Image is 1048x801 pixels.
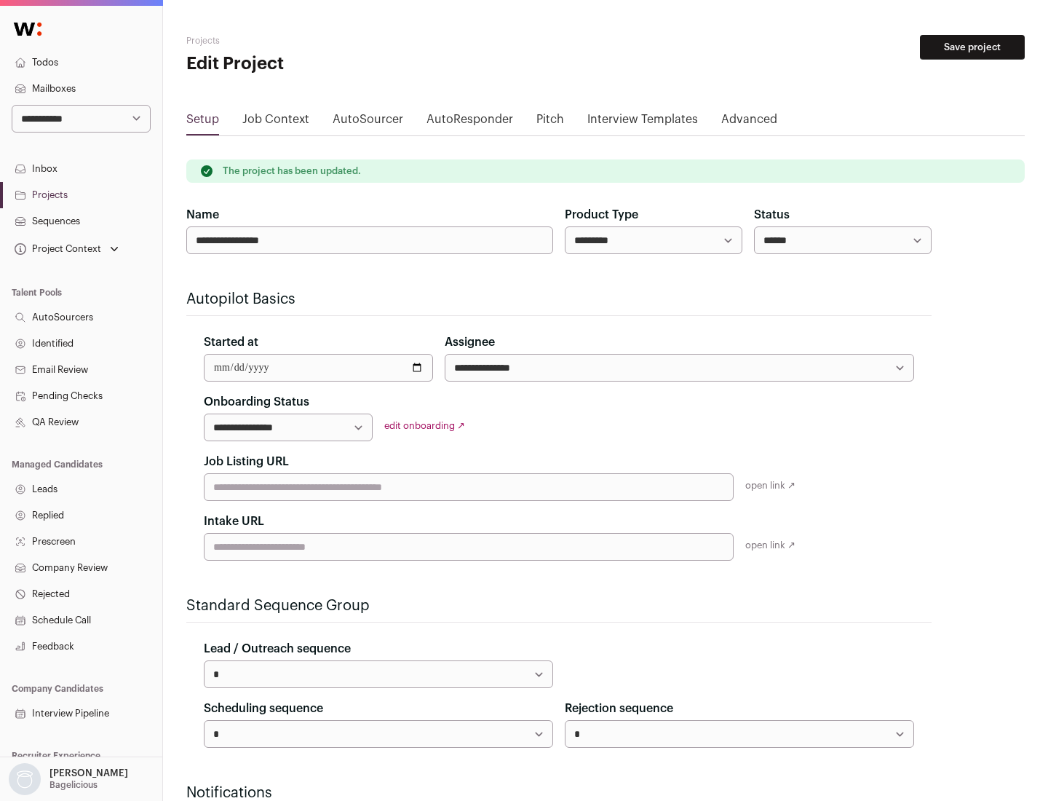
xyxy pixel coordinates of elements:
a: Interview Templates [587,111,698,134]
button: Save project [920,35,1025,60]
p: Bagelicious [49,779,98,791]
a: AutoSourcer [333,111,403,134]
label: Scheduling sequence [204,700,323,717]
h2: Projects [186,35,466,47]
img: Wellfound [6,15,49,44]
label: Rejection sequence [565,700,673,717]
p: The project has been updated. [223,165,361,177]
label: Product Type [565,206,638,224]
a: AutoResponder [426,111,513,134]
label: Name [186,206,219,224]
a: Pitch [536,111,564,134]
a: Setup [186,111,219,134]
label: Intake URL [204,513,264,530]
p: [PERSON_NAME] [49,768,128,779]
div: Project Context [12,243,101,255]
label: Started at [204,334,258,351]
button: Open dropdown [12,239,122,259]
a: Job Context [242,111,309,134]
label: Lead / Outreach sequence [204,640,351,658]
img: nopic.png [9,763,41,795]
h1: Edit Project [186,52,466,76]
label: Assignee [445,334,495,351]
label: Onboarding Status [204,393,309,411]
label: Status [754,206,790,224]
a: Advanced [721,111,777,134]
h2: Autopilot Basics [186,289,932,309]
a: edit onboarding ↗ [384,421,465,430]
h2: Standard Sequence Group [186,596,932,616]
label: Job Listing URL [204,453,289,470]
button: Open dropdown [6,763,131,795]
